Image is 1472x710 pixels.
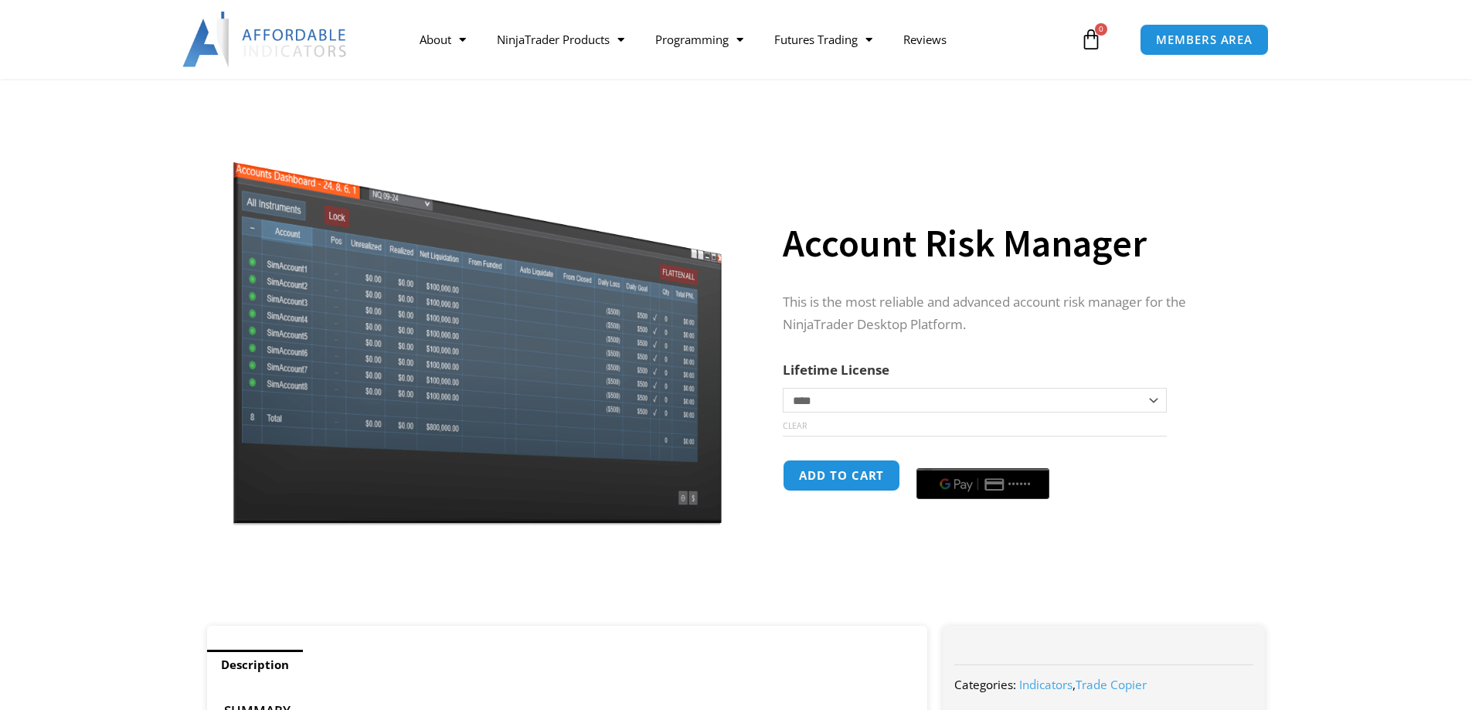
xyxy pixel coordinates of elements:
a: About [404,22,481,57]
a: NinjaTrader Products [481,22,640,57]
iframe: Secure express checkout frame [913,457,1052,459]
a: MEMBERS AREA [1140,24,1269,56]
span: 0 [1095,23,1107,36]
button: Add to cart [783,460,900,491]
iframe: PayPal Message 1 [783,511,1234,525]
a: Clear options [783,420,807,431]
span: Categories: [954,677,1016,692]
label: Lifetime License [783,361,889,379]
button: Buy with GPay [916,468,1049,499]
img: LogoAI | Affordable Indicators – NinjaTrader [182,12,348,67]
p: This is the most reliable and advanced account risk manager for the NinjaTrader Desktop Platform. [783,291,1234,336]
a: Futures Trading [759,22,888,57]
a: Reviews [888,22,962,57]
a: Trade Copier [1076,677,1147,692]
h1: Account Risk Manager [783,216,1234,270]
text: •••••• [1008,479,1032,490]
img: Screenshot 2024-08-26 15462845454 [229,130,726,525]
nav: Menu [404,22,1076,57]
span: MEMBERS AREA [1156,34,1253,46]
a: Programming [640,22,759,57]
span: , [1019,677,1147,692]
a: Indicators [1019,677,1073,692]
a: Description [207,650,303,680]
a: 0 [1057,17,1125,62]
